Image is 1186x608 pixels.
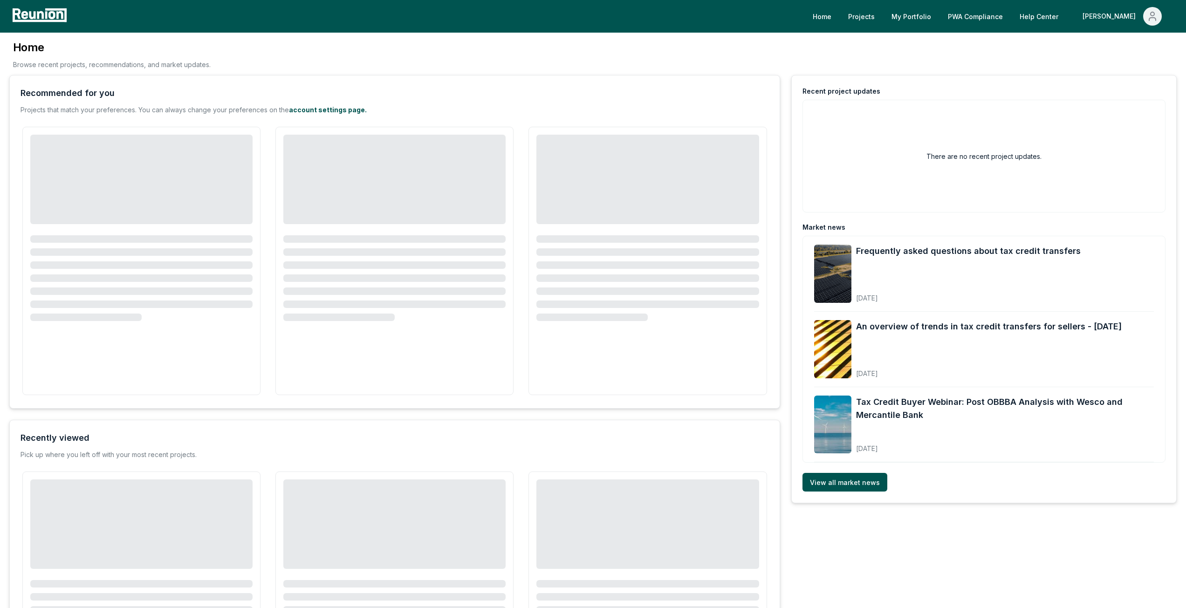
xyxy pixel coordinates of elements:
p: Browse recent projects, recommendations, and market updates. [13,60,211,69]
div: Recommended for you [21,87,115,100]
a: View all market news [802,473,887,492]
h3: Home [13,40,211,55]
span: Projects that match your preferences. You can always change your preferences on the [21,106,289,114]
div: [DATE] [856,437,1154,453]
a: PWA Compliance [940,7,1010,26]
div: Pick up where you left off with your most recent projects. [21,450,197,459]
a: Tax Credit Buyer Webinar: Post OBBBA Analysis with Wesco and Mercantile Bank [856,396,1154,422]
div: [DATE] [856,362,1122,378]
a: My Portfolio [884,7,939,26]
a: Help Center [1012,7,1066,26]
a: account settings page. [289,106,367,114]
nav: Main [805,7,1177,26]
a: Home [805,7,839,26]
img: Frequently asked questions about tax credit transfers [814,245,851,303]
div: [PERSON_NAME] [1083,7,1139,26]
a: Frequently asked questions about tax credit transfers [856,245,1081,258]
img: Tax Credit Buyer Webinar: Post OBBBA Analysis with Wesco and Mercantile Bank [814,396,851,454]
h2: There are no recent project updates. [926,151,1042,161]
div: Recently viewed [21,431,89,444]
a: An overview of trends in tax credit transfers for sellers - [DATE] [856,320,1122,333]
div: [DATE] [856,287,1081,303]
div: Market news [802,223,845,232]
img: An overview of trends in tax credit transfers for sellers - September 2025 [814,320,851,378]
a: Projects [841,7,882,26]
div: Recent project updates [802,87,880,96]
button: [PERSON_NAME] [1075,7,1169,26]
